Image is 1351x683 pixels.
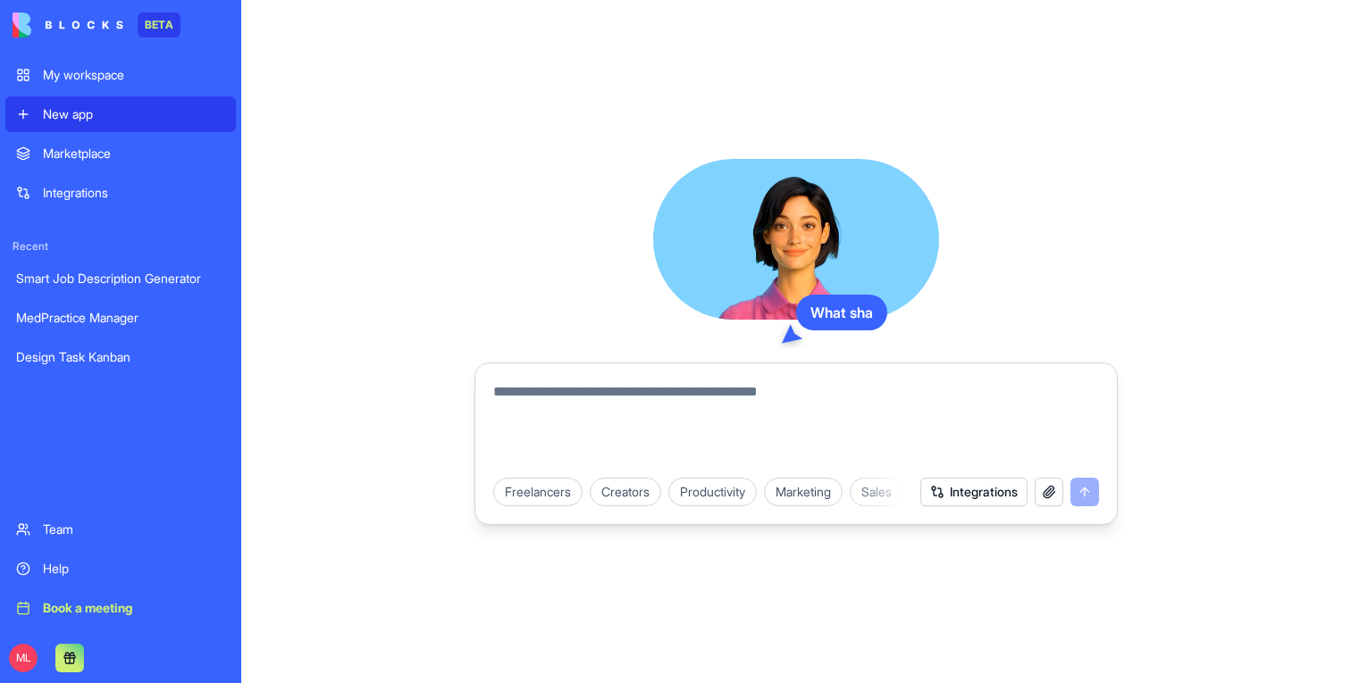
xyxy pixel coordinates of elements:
div: Team [43,521,225,538]
a: Smart Job Description Generator [5,261,236,296]
img: logo [13,12,123,37]
div: Marketing [764,478,843,506]
a: BETA [13,12,180,37]
a: Team [5,512,236,547]
div: My workspace [43,66,225,84]
span: ML [9,644,38,672]
a: Design Task Kanban [5,339,236,375]
button: Integrations [920,478,1028,506]
div: Sales [850,478,903,506]
a: MedPractice Manager [5,300,236,336]
div: Integrations [43,184,225,202]
div: Smart Job Description Generator [16,270,225,287]
a: My workspace [5,57,236,93]
div: Marketplace [43,145,225,162]
a: Help [5,551,236,587]
div: BETA [138,12,180,37]
div: Creators [590,478,661,506]
div: Book a meeting [43,599,225,617]
div: Productivity [668,478,757,506]
span: Recent [5,239,236,254]
div: Freelancers [493,478,583,506]
div: New app [43,105,225,123]
a: Book a meeting [5,590,236,626]
div: MedPractice Manager [16,309,225,327]
div: Design Task Kanban [16,348,225,366]
div: What sha [796,295,887,330]
a: New app [5,96,236,132]
a: Marketplace [5,136,236,171]
a: Integrations [5,175,236,211]
div: Help [43,560,225,578]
